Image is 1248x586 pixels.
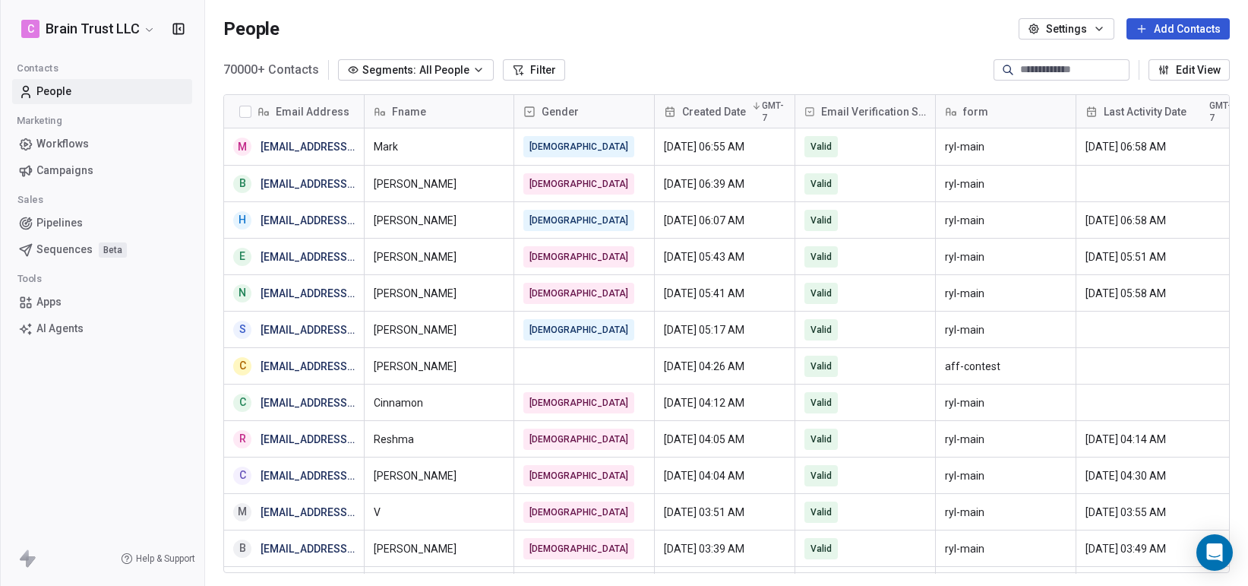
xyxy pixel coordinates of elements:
[529,139,628,154] span: [DEMOGRAPHIC_DATA]
[810,541,832,556] span: Valid
[529,468,628,483] span: [DEMOGRAPHIC_DATA]
[36,84,71,100] span: People
[374,359,504,374] span: [PERSON_NAME]
[664,139,785,154] span: [DATE] 06:55 AM
[239,285,246,301] div: N
[261,506,433,518] a: [EMAIL_ADDRESS][DOMAIN_NAME]
[655,95,795,128] div: Created DateGMT-7
[12,158,192,183] a: Campaigns
[1085,286,1232,301] span: [DATE] 05:58 AM
[945,139,1066,154] span: ryl-main
[10,57,65,80] span: Contacts
[945,432,1066,447] span: ryl-main
[27,21,34,36] span: C
[261,141,433,153] a: [EMAIL_ADDRESS][DOMAIN_NAME]
[664,432,785,447] span: [DATE] 04:05 AM
[239,467,246,483] div: C
[529,213,628,228] span: [DEMOGRAPHIC_DATA]
[121,553,195,565] a: Help & Support
[664,395,785,410] span: [DATE] 04:12 AM
[664,505,785,520] span: [DATE] 03:51 AM
[1196,534,1233,571] div: Open Intercom Messenger
[1126,18,1230,40] button: Add Contacts
[945,213,1066,228] span: ryl-main
[362,62,416,78] span: Segments:
[810,432,832,447] span: Valid
[1085,139,1232,154] span: [DATE] 06:58 AM
[36,163,93,179] span: Campaigns
[664,322,785,337] span: [DATE] 05:17 AM
[239,540,246,556] div: B
[945,505,1066,520] span: ryl-main
[374,176,504,192] span: [PERSON_NAME]
[136,553,195,565] span: Help & Support
[18,16,159,42] button: CBrain Trust LLC
[664,176,785,192] span: [DATE] 06:39 AM
[239,394,246,410] div: c
[46,19,140,39] span: Brain Trust LLC
[529,541,628,556] span: [DEMOGRAPHIC_DATA]
[12,211,192,236] a: Pipelines
[1085,213,1232,228] span: [DATE] 06:58 AM
[374,286,504,301] span: [PERSON_NAME]
[664,213,785,228] span: [DATE] 06:07 AM
[261,251,433,263] a: [EMAIL_ADDRESS][DOMAIN_NAME]
[223,17,280,40] span: People
[682,104,746,119] span: Created Date
[529,176,628,192] span: [DEMOGRAPHIC_DATA]
[664,468,785,483] span: [DATE] 04:04 AM
[810,395,832,410] span: Valid
[374,541,504,556] span: [PERSON_NAME]
[936,95,1076,128] div: form
[36,321,84,337] span: AI Agents
[664,286,785,301] span: [DATE] 05:41 AM
[945,322,1066,337] span: ryl-main
[1085,249,1232,264] span: [DATE] 05:51 AM
[261,178,433,190] a: [EMAIL_ADDRESS][DOMAIN_NAME]
[419,62,469,78] span: All People
[529,286,628,301] span: [DEMOGRAPHIC_DATA]
[374,505,504,520] span: V
[821,104,926,119] span: Email Verification Status
[12,131,192,157] a: Workflows
[810,286,832,301] span: Valid
[261,360,433,372] a: [EMAIL_ADDRESS][DOMAIN_NAME]
[12,237,192,262] a: SequencesBeta
[664,359,785,374] span: [DATE] 04:26 AM
[1085,505,1232,520] span: [DATE] 03:55 AM
[1085,541,1232,556] span: [DATE] 03:49 AM
[810,213,832,228] span: Valid
[224,95,364,128] div: Email Address
[529,249,628,264] span: [DEMOGRAPHIC_DATA]
[223,61,319,79] span: 70000+ Contacts
[12,79,192,104] a: People
[239,358,246,374] div: c
[224,128,365,574] div: grid
[795,95,935,128] div: Email Verification Status
[11,188,50,211] span: Sales
[374,213,504,228] span: [PERSON_NAME]
[529,395,628,410] span: [DEMOGRAPHIC_DATA]
[374,322,504,337] span: [PERSON_NAME]
[392,104,426,119] span: Fname
[12,290,192,315] a: Apps
[261,397,433,409] a: [EMAIL_ADDRESS][DOMAIN_NAME]
[810,505,832,520] span: Valid
[10,109,68,132] span: Marketing
[374,468,504,483] span: [PERSON_NAME]
[36,215,83,231] span: Pipelines
[261,433,433,445] a: [EMAIL_ADDRESS][DOMAIN_NAME]
[365,95,513,128] div: Fname
[542,104,579,119] span: Gender
[374,139,504,154] span: Mark
[945,249,1066,264] span: ryl-main
[276,104,349,119] span: Email Address
[945,468,1066,483] span: ryl-main
[261,324,433,336] a: [EMAIL_ADDRESS][DOMAIN_NAME]
[239,431,246,447] div: R
[238,139,247,155] div: m
[11,268,49,290] span: Tools
[1104,104,1186,119] span: Last Activity Date
[810,176,832,192] span: Valid
[261,543,433,555] a: [EMAIL_ADDRESS][DOMAIN_NAME]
